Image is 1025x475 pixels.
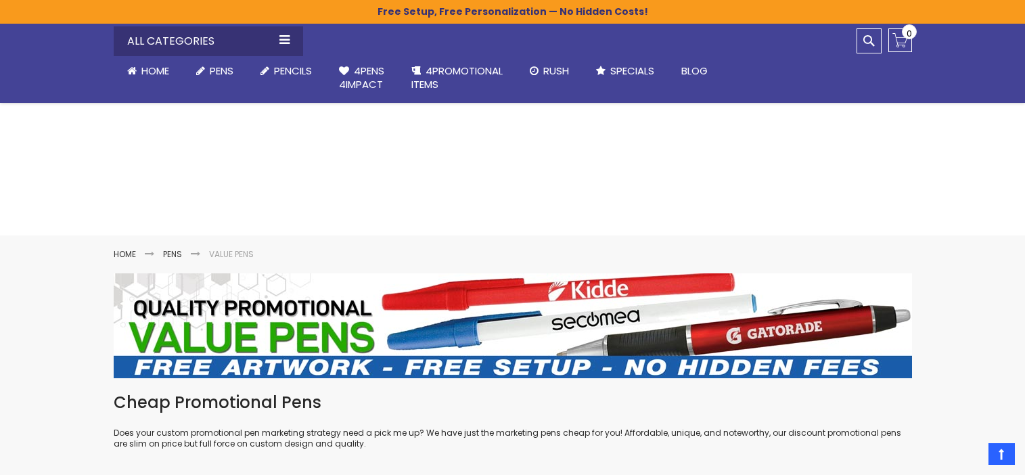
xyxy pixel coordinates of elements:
a: Rush [516,56,583,86]
span: 4Pens 4impact [339,64,384,91]
div: All Categories [114,26,303,56]
div: Does your custom promotional pen marketing strategy need a pick me up? We have just the marketing... [114,392,912,449]
a: Top [988,443,1015,465]
a: Specials [583,56,668,86]
a: Home [114,56,183,86]
span: Pencils [274,64,312,78]
a: Pens [183,56,247,86]
a: 4Pens4impact [325,56,398,100]
a: 4PROMOTIONALITEMS [398,56,516,100]
a: Blog [668,56,721,86]
span: Rush [543,64,569,78]
a: Home [114,248,136,260]
span: Home [141,64,169,78]
span: 4PROMOTIONAL ITEMS [411,64,503,91]
span: Blog [681,64,708,78]
a: Pens [163,248,182,260]
a: Pencils [247,56,325,86]
h1: Cheap Promotional Pens [114,392,912,413]
span: 0 [907,27,912,40]
img: Value Pens [114,273,912,378]
strong: Value Pens [209,248,254,260]
span: Pens [210,64,233,78]
a: 0 [888,28,912,52]
span: Specials [610,64,654,78]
